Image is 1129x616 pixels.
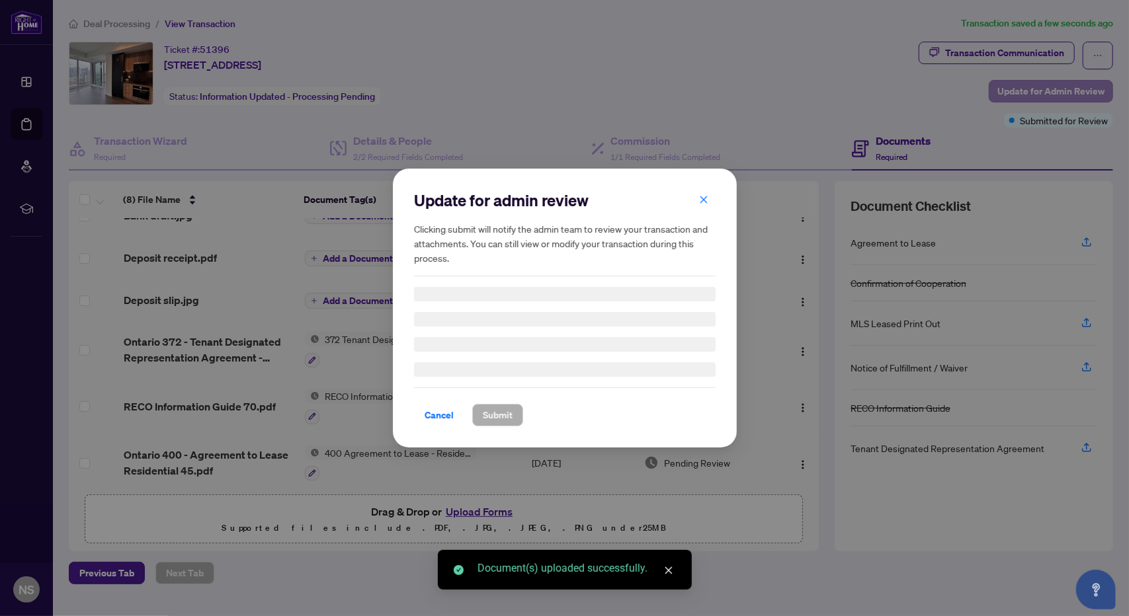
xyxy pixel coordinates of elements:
[414,190,716,211] h2: Update for admin review
[1076,570,1116,609] button: Open asap
[472,404,523,426] button: Submit
[478,560,676,576] div: Document(s) uploaded successfully.
[699,195,708,204] span: close
[414,404,464,426] button: Cancel
[664,566,673,575] span: close
[454,565,464,575] span: check-circle
[414,221,716,265] h5: Clicking submit will notify the admin team to review your transaction and attachments. You can st...
[661,563,676,578] a: Close
[425,404,454,426] span: Cancel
